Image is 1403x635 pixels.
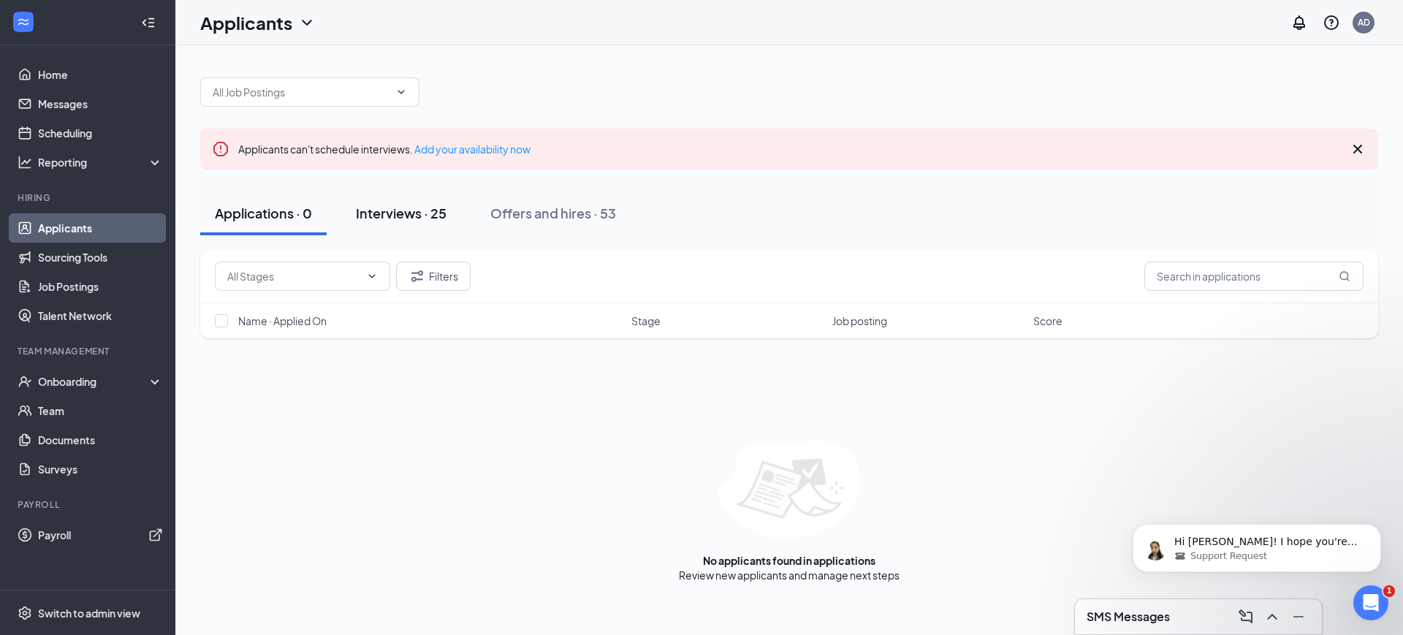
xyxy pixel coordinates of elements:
div: Interviews · 25 [356,204,446,222]
svg: Minimize [1290,608,1307,626]
button: ComposeMessage [1234,605,1258,628]
a: Applicants [38,213,163,243]
input: Search in applications [1144,262,1364,291]
iframe: Intercom live chat [1353,585,1388,620]
svg: ChevronDown [395,86,407,98]
svg: Analysis [18,155,32,170]
button: Filter Filters [396,262,471,291]
svg: Error [212,140,229,158]
svg: Collapse [141,15,156,30]
button: ChevronUp [1261,605,1284,628]
button: Minimize [1287,605,1310,628]
div: Onboarding [38,374,151,389]
a: Home [38,60,163,89]
a: Add your availability now [414,142,531,156]
h3: SMS Messages [1087,609,1170,625]
svg: ChevronUp [1263,608,1281,626]
svg: Cross [1349,140,1366,158]
span: Score [1033,313,1062,328]
div: No applicants found in applications [703,553,875,568]
input: All Stages [227,268,360,284]
input: All Job Postings [213,84,389,100]
div: Payroll [18,498,160,511]
svg: ComposeMessage [1237,608,1255,626]
a: Team [38,396,163,425]
span: Applicants can't schedule interviews. [238,142,531,156]
a: Documents [38,425,163,455]
div: Hiring [18,191,160,204]
a: Job Postings [38,272,163,301]
a: Talent Network [38,301,163,330]
span: Job posting [832,313,887,328]
svg: ChevronDown [366,270,378,282]
h1: Applicants [200,10,292,35]
div: Review new applicants and manage next steps [679,568,900,582]
div: AD [1358,16,1370,28]
svg: WorkstreamLogo [16,15,31,29]
svg: Notifications [1290,14,1308,31]
a: Surveys [38,455,163,484]
div: Offers and hires · 53 [490,204,616,222]
svg: MagnifyingGlass [1339,270,1350,282]
svg: Filter [408,267,426,285]
a: Sourcing Tools [38,243,163,272]
a: Messages [38,89,163,118]
span: Name · Applied On [238,313,327,328]
div: Switch to admin view [38,606,140,620]
span: 1 [1383,585,1395,597]
svg: QuestionInfo [1323,14,1340,31]
span: Stage [631,313,661,328]
div: Reporting [38,155,164,170]
svg: ChevronDown [298,14,316,31]
div: Applications · 0 [215,204,312,222]
a: Scheduling [38,118,163,148]
svg: Settings [18,606,32,620]
iframe: Intercom notifications message [1111,493,1403,596]
a: PayrollExternalLink [38,520,163,550]
svg: UserCheck [18,374,32,389]
img: empty-state [718,441,861,539]
div: Team Management [18,345,160,357]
